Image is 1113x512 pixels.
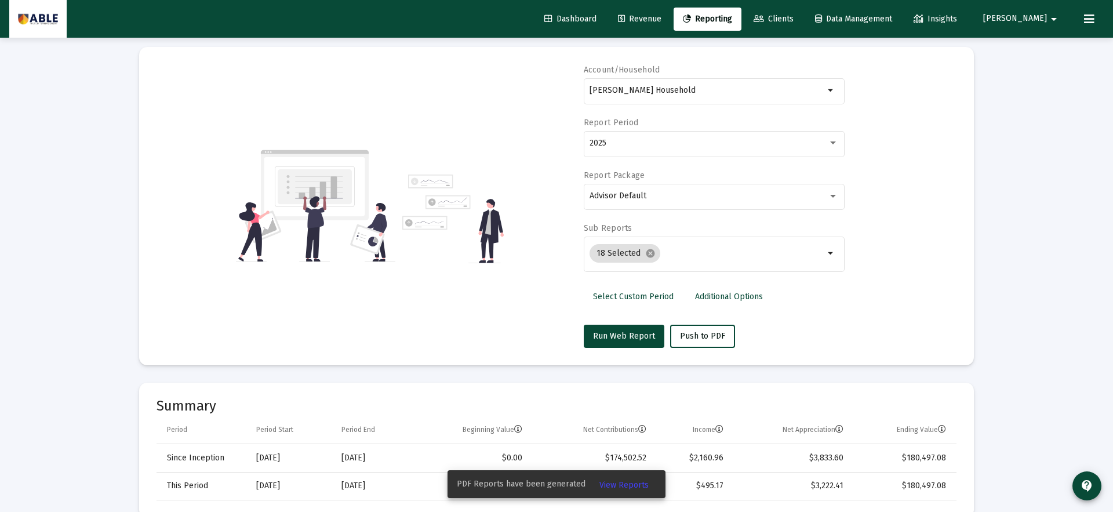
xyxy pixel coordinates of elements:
[402,175,504,263] img: reporting-alt
[590,86,824,95] input: Search or select an account or household
[333,416,414,444] td: Column Period End
[18,8,58,31] img: Dashboard
[983,14,1047,24] span: [PERSON_NAME]
[593,331,655,341] span: Run Web Report
[609,8,671,31] a: Revenue
[824,83,838,97] mat-icon: arrow_drop_down
[544,14,596,24] span: Dashboard
[167,425,187,434] div: Period
[584,65,660,75] label: Account/Household
[157,400,956,412] mat-card-title: Summary
[530,444,654,472] td: $174,502.52
[530,416,654,444] td: Column Net Contributions
[414,416,530,444] td: Column Beginning Value
[599,480,649,490] span: View Reports
[852,444,956,472] td: $180,497.08
[157,416,248,444] td: Column Period
[341,452,406,464] div: [DATE]
[584,170,645,180] label: Report Package
[1080,479,1094,493] mat-icon: contact_support
[897,425,946,434] div: Ending Value
[732,472,852,500] td: $3,222.41
[852,472,956,500] td: $180,497.08
[732,444,852,472] td: $3,833.60
[248,416,333,444] td: Column Period Start
[969,7,1075,30] button: [PERSON_NAME]
[414,472,530,500] td: $21,776.98
[645,248,656,259] mat-icon: cancel
[732,416,852,444] td: Column Net Appreciation
[590,474,658,495] button: View Reports
[654,416,732,444] td: Column Income
[457,478,585,490] span: PDF Reports have been generated
[341,480,406,492] div: [DATE]
[683,14,732,24] span: Reporting
[852,416,956,444] td: Column Ending Value
[236,148,395,263] img: reporting
[674,8,741,31] a: Reporting
[584,223,632,233] label: Sub Reports
[590,244,660,263] mat-chip: 18 Selected
[693,425,723,434] div: Income
[583,425,646,434] div: Net Contributions
[584,325,664,348] button: Run Web Report
[256,480,325,492] div: [DATE]
[157,444,248,472] td: Since Inception
[680,331,725,341] span: Push to PDF
[783,425,843,434] div: Net Appreciation
[654,444,732,472] td: $2,160.96
[256,425,293,434] div: Period Start
[535,8,606,31] a: Dashboard
[695,292,763,302] span: Additional Options
[806,8,901,31] a: Data Management
[654,472,732,500] td: $495.17
[914,14,957,24] span: Insights
[590,242,824,265] mat-chip-list: Selection
[157,472,248,500] td: This Period
[1047,8,1061,31] mat-icon: arrow_drop_down
[904,8,966,31] a: Insights
[670,325,735,348] button: Push to PDF
[256,452,325,464] div: [DATE]
[744,8,803,31] a: Clients
[593,292,674,302] span: Select Custom Period
[590,191,646,201] span: Advisor Default
[824,246,838,260] mat-icon: arrow_drop_down
[341,425,375,434] div: Period End
[815,14,892,24] span: Data Management
[590,138,606,148] span: 2025
[157,416,956,500] div: Data grid
[618,14,661,24] span: Revenue
[584,118,639,128] label: Report Period
[754,14,794,24] span: Clients
[414,444,530,472] td: $0.00
[463,425,522,434] div: Beginning Value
